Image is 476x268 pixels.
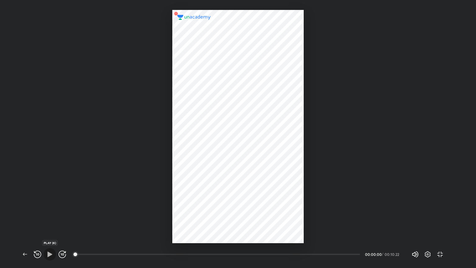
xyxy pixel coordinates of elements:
img: logo.2a7e12a2.svg [177,15,211,20]
img: wMgqJGBwKWe8AAAAABJRU5ErkJggg== [172,10,180,17]
div: 00:10:22 [385,252,402,256]
div: / [382,252,383,256]
div: 00:00:00 [365,252,381,256]
div: PLAY (K) [42,240,58,246]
